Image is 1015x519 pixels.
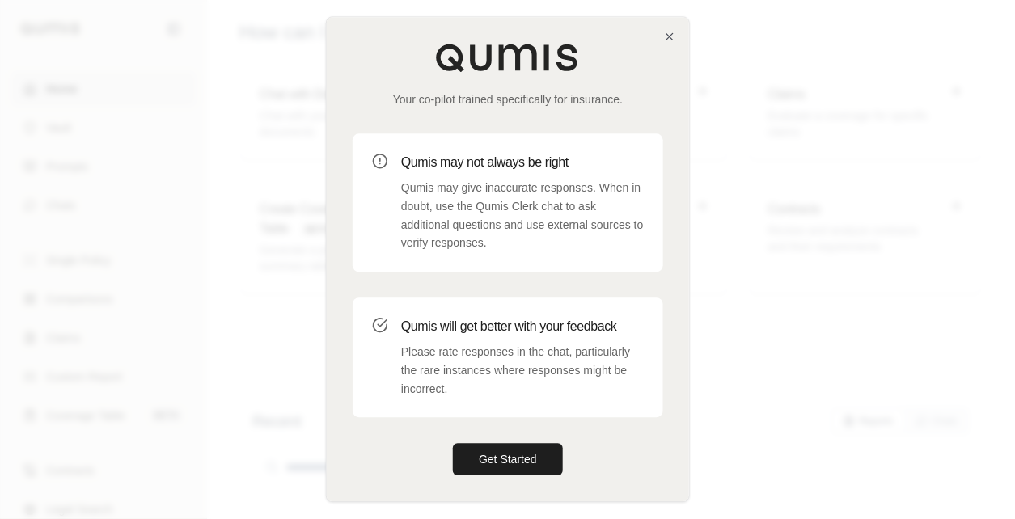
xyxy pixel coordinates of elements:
[401,343,644,398] p: Please rate responses in the chat, particularly the rare instances where responses might be incor...
[453,444,563,476] button: Get Started
[353,91,663,108] p: Your co-pilot trained specifically for insurance.
[435,43,581,72] img: Qumis Logo
[401,179,644,252] p: Qumis may give inaccurate responses. When in doubt, use the Qumis Clerk chat to ask additional qu...
[401,317,644,336] h3: Qumis will get better with your feedback
[401,153,644,172] h3: Qumis may not always be right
